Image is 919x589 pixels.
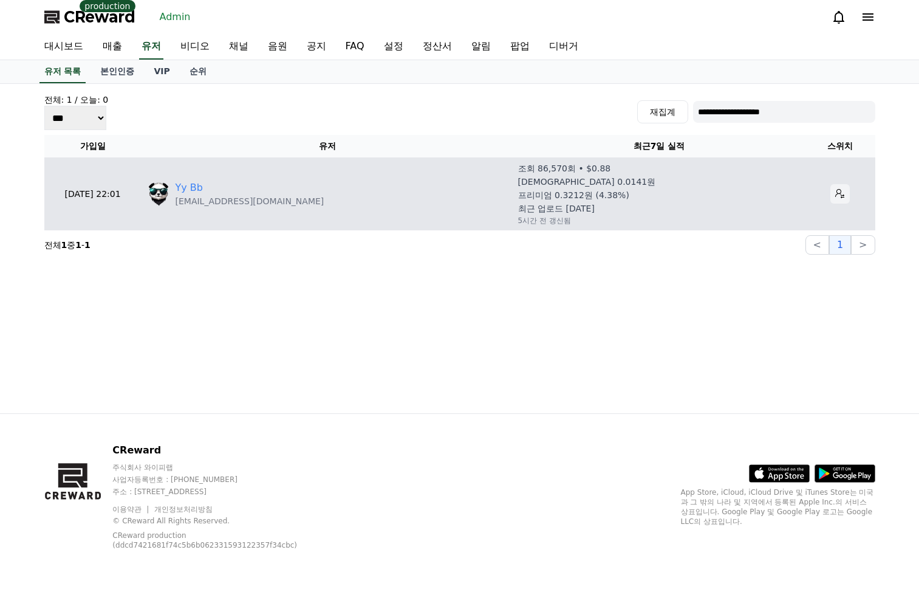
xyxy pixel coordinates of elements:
[637,100,688,123] button: 재집계
[518,176,656,188] p: [DEMOGRAPHIC_DATA] 0.0141원
[176,181,203,195] a: Yy Bb
[112,516,326,526] p: © CReward All Rights Reserved.
[171,34,219,60] a: 비디오
[157,385,233,416] a: Settings
[4,385,80,416] a: Home
[61,240,67,250] strong: 1
[851,235,875,255] button: >
[44,239,91,251] p: 전체 중 -
[374,34,413,60] a: 설정
[154,505,213,514] a: 개인정보처리방침
[139,34,163,60] a: 유저
[35,34,93,60] a: 대시보드
[91,60,144,83] a: 본인인증
[39,60,86,83] a: 유저 목록
[101,404,137,414] span: Messages
[155,7,196,27] a: Admin
[44,94,109,106] h4: 전체: 1 / 오늘: 0
[539,34,588,60] a: 디버거
[518,162,611,174] p: 조회 86,570회 • $0.88
[180,60,216,83] a: 순위
[180,404,210,413] span: Settings
[84,240,91,250] strong: 1
[805,135,875,157] th: 스위치
[93,34,132,60] a: 매출
[112,443,326,458] p: CReward
[112,487,326,497] p: 주소 : [STREET_ADDRESS]
[176,195,324,207] p: [EMAIL_ADDRESS][DOMAIN_NAME]
[336,34,374,60] a: FAQ
[144,60,179,83] a: VIP
[513,135,805,157] th: 최근7일 실적
[142,135,513,157] th: 유저
[518,189,629,201] p: 프리미엄 0.3212원 (4.38%)
[112,505,151,514] a: 이용약관
[805,235,829,255] button: <
[112,475,326,484] p: 사업자등록번호 : [PHONE_NUMBER]
[112,531,307,550] p: CReward production (ddcd7421681f74c5b6b062331593122357f34cbc)
[297,34,336,60] a: 공지
[80,385,157,416] a: Messages
[49,188,137,201] p: [DATE] 22:01
[518,216,571,226] p: 5시간 전 갱신됨
[31,404,52,413] span: Home
[500,34,539,60] a: 팝업
[829,235,851,255] button: 1
[44,7,135,27] a: CReward
[64,7,135,27] span: CReward
[462,34,500,60] a: 알림
[219,34,258,60] a: 채널
[413,34,462,60] a: 정산서
[112,463,326,472] p: 주식회사 와이피랩
[681,487,875,526] p: App Store, iCloud, iCloud Drive 및 iTunes Store는 미국과 그 밖의 나라 및 지역에서 등록된 Apple Inc.의 서비스 상표입니다. Goo...
[518,202,595,215] p: 최근 업로드 [DATE]
[75,240,81,250] strong: 1
[258,34,297,60] a: 음원
[146,182,171,206] img: https://lh3.googleusercontent.com/a/ACg8ocIq9Nbx8HkU0ZWtTc30rU98jDb0d6ontB9rgMruiLdvO5AU4jVO=s96-c
[44,135,142,157] th: 가입일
